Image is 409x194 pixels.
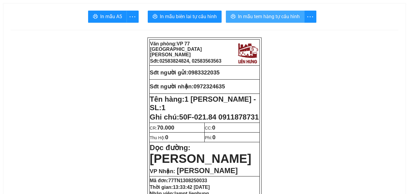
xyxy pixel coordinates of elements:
[168,178,207,183] span: 77TN1308250033
[188,69,220,76] span: 0983322035
[150,113,259,121] span: Ghi chú:
[153,14,157,20] span: printer
[127,11,139,23] button: more
[150,152,252,165] span: [PERSON_NAME]
[150,83,194,90] strong: Sđt người nhận:
[150,135,168,140] span: Thu Hộ:
[88,11,127,23] button: printerIn mẫu A5
[193,83,225,90] span: 0972324635
[150,168,175,174] span: VP Nhận:
[305,13,316,21] span: more
[165,134,168,140] span: 0
[150,69,188,76] strong: Sđt người gửi:
[179,113,259,121] span: 50F-021.84 0911878731
[150,143,252,164] strong: Dọc đường:
[148,11,222,23] button: printerIn mẫu biên lai tự cấu hình
[150,41,202,57] span: VP 77 [GEOGRAPHIC_DATA][PERSON_NAME]
[161,104,165,112] span: 1
[212,134,215,140] span: 0
[236,41,259,64] img: logo
[150,126,174,130] span: CR:
[150,41,202,57] strong: Văn phòng:
[160,13,217,20] span: In mẫu biên lai tự cấu hình
[231,14,236,20] span: printer
[100,13,122,20] span: In mẫu A5
[212,124,215,131] span: 0
[2,11,62,37] strong: VP: 77 [GEOGRAPHIC_DATA][PERSON_NAME][GEOGRAPHIC_DATA]
[205,135,216,140] span: Phí:
[65,8,89,33] img: logo
[205,126,216,130] span: CC:
[226,11,305,23] button: printerIn mẫu tem hàng tự cấu hình
[160,58,222,64] span: 02583824824, 02583563563
[238,13,300,20] span: In mẫu tem hàng tự cấu hình
[150,178,207,183] strong: Mã đơn:
[150,95,256,112] strong: Tên hàng:
[127,13,138,21] span: more
[93,14,98,20] span: printer
[173,185,210,190] span: 13:33:42 [DATE]
[177,166,238,175] span: [PERSON_NAME]
[2,3,50,9] strong: Nhà xe Liên Hưng
[150,58,222,64] strong: Sđt:
[157,124,174,131] span: 70.000
[150,185,210,190] strong: Thời gian:
[304,11,316,23] button: more
[150,95,256,112] span: 1 [PERSON_NAME] - SL:
[25,39,66,46] strong: Phiếu gửi hàng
